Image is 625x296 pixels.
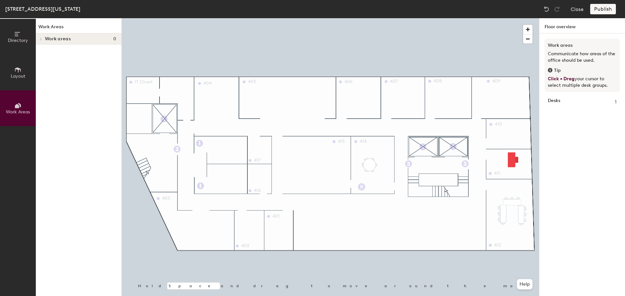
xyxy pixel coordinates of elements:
[548,67,617,74] div: Tip
[615,98,617,106] span: 1
[517,279,533,290] button: Help
[548,76,617,89] p: your cursor to select multiple desk groups.
[548,76,575,82] span: Click + Drag
[548,51,617,64] p: Communicate how areas of the office should be used.
[554,6,560,12] img: Redo
[36,23,121,33] h1: Work Areas
[45,36,71,42] span: Work areas
[11,73,25,79] span: Layout
[539,18,625,33] h1: Floor overview
[571,4,584,14] button: Close
[548,98,560,106] strong: Desks
[6,109,30,115] span: Work Areas
[113,36,116,42] span: 0
[8,38,28,43] span: Directory
[543,6,550,12] img: Undo
[548,42,617,49] h3: Work areas
[5,5,80,13] div: [STREET_ADDRESS][US_STATE]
